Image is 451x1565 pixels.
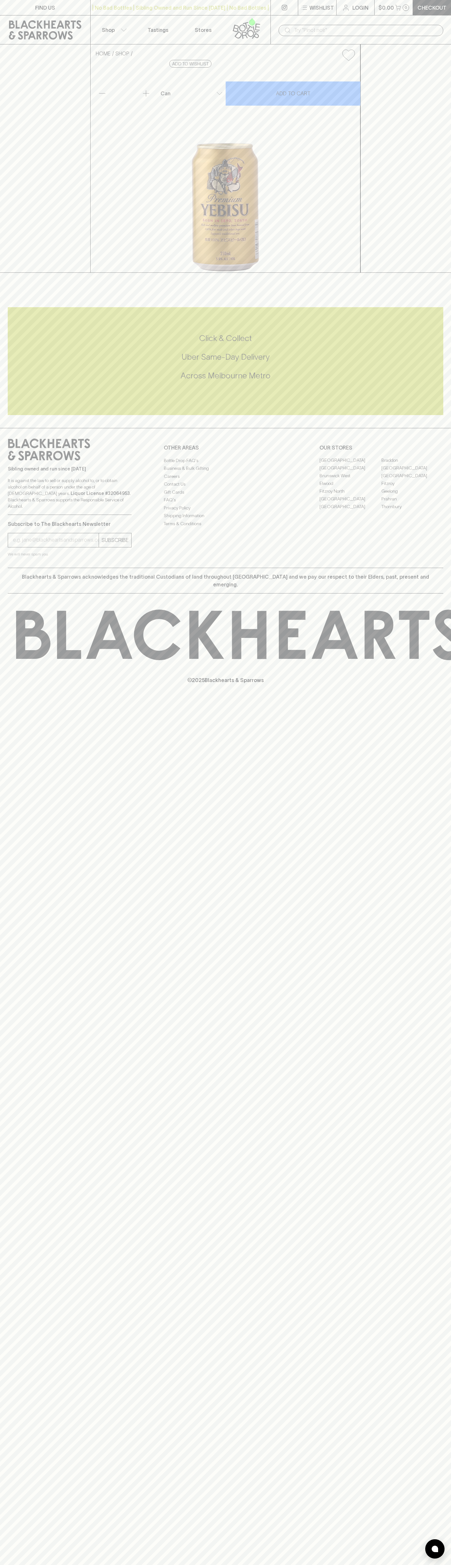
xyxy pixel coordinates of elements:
strong: Liquor License #32064953 [71,491,130,496]
a: Tastings [135,15,181,44]
a: Geelong [381,488,443,495]
button: ADD TO CART [226,81,360,106]
p: OUR STORES [319,444,443,451]
h5: Click & Collect [8,333,443,344]
a: HOME [96,51,111,56]
p: Shop [102,26,115,34]
a: Terms & Conditions [164,520,288,527]
a: Contact Us [164,480,288,488]
p: Tastings [148,26,168,34]
a: Braddon [381,457,443,464]
a: Gift Cards [164,488,288,496]
p: $0.00 [378,4,394,12]
a: Privacy Policy [164,504,288,512]
a: FAQ's [164,496,288,504]
a: Prahran [381,495,443,503]
img: 28580.png [91,66,360,272]
a: Careers [164,472,288,480]
p: SUBSCRIBE [102,536,129,544]
p: It is against the law to sell or supply alcohol to, or to obtain alcohol on behalf of a person un... [8,477,132,509]
button: Shop [91,15,136,44]
a: [GEOGRAPHIC_DATA] [319,457,381,464]
a: Shipping Information [164,512,288,520]
h5: Across Melbourne Metro [8,370,443,381]
input: e.g. jane@blackheartsandsparrows.com.au [13,535,99,545]
a: Thornbury [381,503,443,511]
p: Sibling owned and run since [DATE] [8,466,132,472]
div: Call to action block [8,307,443,415]
p: FIND US [35,4,55,12]
h5: Uber Same-Day Delivery [8,352,443,362]
a: [GEOGRAPHIC_DATA] [381,464,443,472]
p: Subscribe to The Blackhearts Newsletter [8,520,132,528]
p: We will never spam you [8,551,132,557]
p: 0 [405,6,407,9]
p: Can [161,90,171,97]
p: ADD TO CART [276,90,310,97]
a: [GEOGRAPHIC_DATA] [319,503,381,511]
a: [GEOGRAPHIC_DATA] [319,495,381,503]
p: Wishlist [309,4,334,12]
a: Fitzroy North [319,488,381,495]
a: Fitzroy [381,480,443,488]
p: OTHER AREAS [164,444,288,451]
a: Elwood [319,480,381,488]
a: Stores [181,15,226,44]
p: Login [352,4,368,12]
a: Business & Bulk Gifting [164,465,288,472]
img: bubble-icon [432,1546,438,1552]
input: Try "Pinot noir" [294,25,438,35]
button: Add to wishlist [169,60,211,68]
p: Blackhearts & Sparrows acknowledges the traditional Custodians of land throughout [GEOGRAPHIC_DAT... [13,573,438,588]
a: Bottle Drop FAQ's [164,457,288,464]
p: Stores [195,26,211,34]
a: [GEOGRAPHIC_DATA] [319,464,381,472]
div: Can [158,87,225,100]
a: SHOP [115,51,129,56]
button: SUBSCRIBE [99,533,131,547]
a: Brunswick West [319,472,381,480]
button: Add to wishlist [340,47,358,63]
p: Checkout [417,4,446,12]
a: [GEOGRAPHIC_DATA] [381,472,443,480]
